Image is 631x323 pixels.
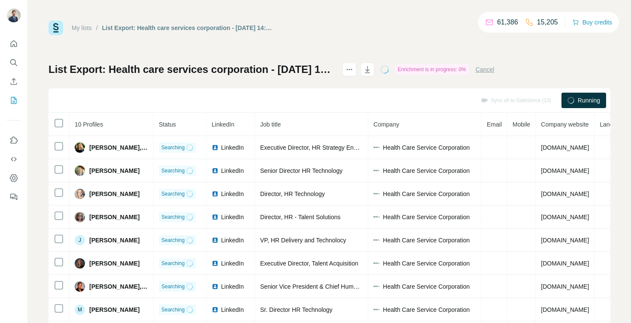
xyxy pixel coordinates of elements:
[395,64,468,75] div: Enrichment is in progress: 0%
[161,306,185,314] span: Searching
[221,190,244,198] span: LinkedIn
[221,213,244,221] span: LinkedIn
[49,21,63,35] img: Surfe Logo
[541,167,589,174] span: [DOMAIN_NAME]
[159,121,176,128] span: Status
[541,283,589,290] span: [DOMAIN_NAME]
[75,189,85,199] img: Avatar
[541,190,589,197] span: [DOMAIN_NAME]
[161,236,185,244] span: Searching
[221,305,244,314] span: LinkedIn
[373,147,380,148] img: company-logo
[221,282,244,291] span: LinkedIn
[260,260,358,267] span: Executive Director, Talent Acquisition
[541,214,589,220] span: [DOMAIN_NAME]
[373,216,380,217] img: company-logo
[75,258,85,269] img: Avatar
[541,121,589,128] span: Company website
[72,24,92,31] a: My lists
[260,121,281,128] span: Job title
[221,166,244,175] span: LinkedIn
[89,236,140,245] span: [PERSON_NAME]
[541,306,589,313] span: [DOMAIN_NAME]
[7,74,21,89] button: Enrich CSV
[383,259,470,268] span: Health Care Service Corporation
[541,237,589,244] span: [DOMAIN_NAME]
[260,214,340,220] span: Director, HR - Talent Solutions
[260,190,325,197] span: Director, HR Technology
[89,282,148,291] span: [PERSON_NAME], Ph.D.
[75,166,85,176] img: Avatar
[383,166,470,175] span: Health Care Service Corporation
[212,306,218,313] img: LinkedIn logo
[161,213,185,221] span: Searching
[373,286,380,287] img: company-logo
[383,213,470,221] span: Health Care Service Corporation
[75,121,103,128] span: 10 Profiles
[373,263,380,264] img: company-logo
[373,121,399,128] span: Company
[541,144,589,151] span: [DOMAIN_NAME]
[373,193,380,194] img: company-logo
[7,151,21,167] button: Use Surfe API
[513,121,530,128] span: Mobile
[7,189,21,205] button: Feedback
[7,9,21,22] img: Avatar
[75,212,85,222] img: Avatar
[75,142,85,153] img: Avatar
[497,17,518,27] p: 61,386
[7,93,21,108] button: My lists
[89,143,148,152] span: [PERSON_NAME], PHR
[383,282,470,291] span: Health Care Service Corporation
[221,259,244,268] span: LinkedIn
[212,237,218,244] img: LinkedIn logo
[161,144,185,151] span: Searching
[221,143,244,152] span: LinkedIn
[212,167,218,174] img: LinkedIn logo
[212,214,218,220] img: LinkedIn logo
[161,167,185,175] span: Searching
[49,63,335,76] h1: List Export: Health care services corporation - [DATE] 14:46
[89,213,140,221] span: [PERSON_NAME]
[102,24,273,32] div: List Export: Health care services corporation - [DATE] 14:46
[7,133,21,148] button: Use Surfe on LinkedIn
[343,63,356,76] button: actions
[541,260,589,267] span: [DOMAIN_NAME]
[600,121,622,128] span: Landline
[75,281,85,292] img: Avatar
[212,283,218,290] img: LinkedIn logo
[89,166,140,175] span: [PERSON_NAME]
[212,121,234,128] span: LinkedIn
[260,283,410,290] span: Senior Vice President & Chief Human Resources Officer
[89,190,140,198] span: [PERSON_NAME]
[89,259,140,268] span: [PERSON_NAME]
[373,170,380,171] img: company-logo
[7,55,21,70] button: Search
[537,17,558,27] p: 15,205
[221,236,244,245] span: LinkedIn
[212,190,218,197] img: LinkedIn logo
[7,36,21,51] button: Quick start
[161,283,185,290] span: Searching
[7,170,21,186] button: Dashboard
[383,305,470,314] span: Health Care Service Corporation
[75,305,85,315] div: M
[161,190,185,198] span: Searching
[373,239,380,241] img: company-logo
[373,309,380,310] img: company-logo
[572,16,612,28] button: Buy credits
[260,144,378,151] span: Executive Director, HR Strategy Enablement
[212,144,218,151] img: LinkedIn logo
[383,190,470,198] span: Health Care Service Corporation
[89,305,140,314] span: [PERSON_NAME]
[75,235,85,245] div: J
[383,236,470,245] span: Health Care Service Corporation
[487,121,502,128] span: Email
[578,96,600,105] span: Running
[383,143,470,152] span: Health Care Service Corporation
[260,237,346,244] span: VP, HR Delivery and Technolocy
[476,65,494,74] button: Cancel
[161,260,185,267] span: Searching
[212,260,218,267] img: LinkedIn logo
[260,306,333,313] span: Sr. Director HR Technology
